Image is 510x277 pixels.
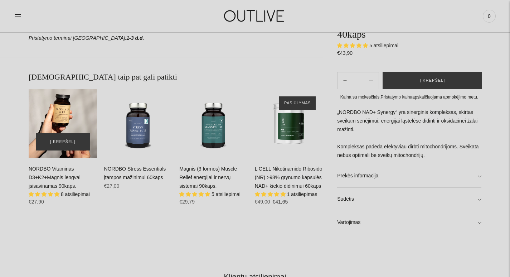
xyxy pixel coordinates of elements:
button: Į krepšelį [383,72,482,89]
span: 1 atsiliepimas [287,191,317,197]
span: Į krepšelį [50,138,76,145]
span: Į krepšelį [420,77,445,84]
span: €27,00 [104,183,120,189]
a: Pristatymo kaina [381,95,413,100]
button: Subtract product quantity [363,72,379,89]
p: „NORDBO NAD+ Synergy“ yra sinerginis kompleksas, skirtas sveikam senėjimui, energijai ląstelėse d... [337,108,481,160]
em: Pristatymo terminai [GEOGRAPHIC_DATA]: [29,35,126,41]
s: €49,00 [255,199,270,205]
strong: 1-3 d.d. [126,35,144,41]
span: 5 atsiliepimai [369,43,398,48]
a: NORDBO Vitaminas D3+K2+Magnis lengvai įsisavinamas 90kaps. [29,166,81,189]
a: Vartojimas [337,211,481,234]
span: 5.00 stars [337,43,369,48]
a: Magnis (3 formos) Muscle Relief energijai ir nervų sistemai 90kaps. [179,89,248,158]
a: NORDBO Vitaminas D3+K2+Magnis lengvai įsisavinamas 90kaps. [29,89,97,158]
a: Sudėtis [337,188,481,211]
span: €29,79 [179,199,195,205]
a: L CELL Nikotinamido Ribosido (NR) >98% grynumo kapsulės NAD+ kiekio didinimui 60kaps [255,166,322,189]
span: 5.00 stars [255,191,287,197]
a: 0 [483,8,496,24]
input: Product quantity [353,76,363,86]
span: 5 atsiliepimai [212,191,241,197]
a: NORDBO Stress Essentials įtampos mažinimui 60kaps [104,166,166,180]
span: 8 atsiliepimai [61,191,90,197]
a: Magnis (3 formos) Muscle Relief energijai ir nervų sistemai 90kaps. [179,166,237,189]
img: OUTLIVE [210,4,300,28]
a: NORDBO Stress Essentials įtampos mažinimui 60kaps [104,89,173,158]
span: 5.00 stars [29,191,61,197]
span: €43,90 [337,50,353,56]
div: Kaina su mokesčiais. apskaičiuojama apmokėjimo metu. [337,94,481,101]
span: €27,90 [29,199,44,205]
span: 0 [484,11,494,21]
a: Prekės informacija [337,164,481,187]
a: L CELL Nikotinamido Ribosido (NR) >98% grynumo kapsulės NAD+ kiekio didinimui 60kaps [255,89,323,158]
span: €41,65 [273,199,288,205]
h2: [DEMOGRAPHIC_DATA] taip pat gali patikti [29,72,323,82]
button: Add product quantity [337,72,353,89]
button: Į krepšelį [36,133,90,151]
span: 5.00 stars [179,191,212,197]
